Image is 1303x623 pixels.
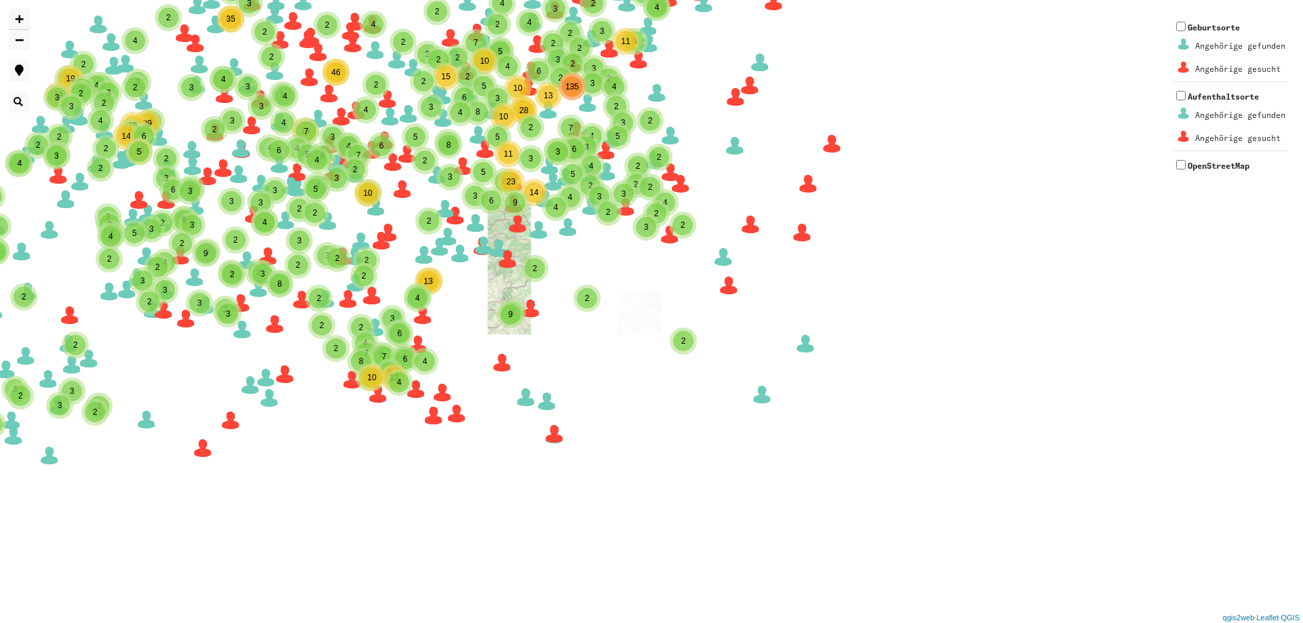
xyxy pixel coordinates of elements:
[401,37,406,47] span: 2
[282,118,286,127] span: 4
[571,59,575,68] span: 2
[421,77,426,86] span: 2
[537,66,542,76] span: 6
[474,38,478,47] span: 7
[104,144,109,153] span: 2
[578,43,582,53] span: 2
[269,52,274,62] span: 2
[590,79,595,88] span: 3
[9,61,29,81] a: Show me where I am
[133,83,138,92] span: 2
[297,236,302,245] span: 3
[466,72,470,81] span: 2
[589,161,594,171] span: 4
[614,102,619,111] span: 2
[246,82,250,92] span: 3
[597,192,602,201] span: 3
[314,184,318,194] span: 5
[261,269,265,279] span: 3
[79,89,83,98] span: 2
[73,340,78,350] span: 2
[498,47,503,56] span: 5
[102,98,107,108] span: 2
[137,147,142,157] span: 5
[636,161,641,171] span: 2
[1194,58,1286,80] td: Angehörige gesucht
[359,323,364,332] span: 2
[1194,104,1286,126] td: Angehörige gefunden
[634,180,639,189] span: 2
[277,146,282,155] span: 6
[212,125,217,134] span: 2
[315,155,320,165] span: 4
[592,64,597,73] span: 3
[379,141,384,150] span: 6
[585,294,590,303] span: 2
[476,107,480,117] span: 8
[331,132,335,142] span: 3
[481,167,486,177] span: 5
[147,297,152,306] span: 2
[508,310,513,319] span: 9
[18,391,23,401] span: 2
[313,208,318,218] span: 2
[362,271,366,281] span: 2
[107,254,112,264] span: 2
[544,91,552,100] span: 13
[295,144,300,153] span: 4
[568,193,573,202] span: 4
[9,30,29,50] a: Zoom out
[132,228,137,238] span: 5
[423,277,432,286] span: 13
[317,294,322,303] span: 2
[325,251,330,260] span: 3
[364,256,369,265] span: 2
[263,218,267,227] span: 4
[1175,128,1192,145] img: Aufenthaltsorte_1_Angeh%C3%B6rigegesucht1.png
[556,147,561,157] span: 3
[57,132,62,142] span: 2
[189,83,194,92] span: 3
[107,88,111,98] span: 3
[473,191,478,201] span: 3
[1173,92,1287,150] span: Aufenthaltsorte
[180,239,185,248] span: 2
[572,144,577,154] span: 6
[363,338,368,348] span: 4
[588,181,593,190] span: 2
[363,188,372,198] span: 10
[304,127,309,136] span: 7
[398,329,402,338] span: 6
[681,220,685,230] span: 2
[359,357,364,366] span: 8
[1175,36,1192,53] img: Geburtsorte_2_Angeh%C3%B6rigegefunden0.png
[403,355,408,364] span: 6
[600,26,605,36] span: 3
[69,102,74,111] span: 3
[1175,59,1192,76] img: Geburtsorte_2_Angeh%C3%B6rigegesucht1.png
[489,196,494,205] span: 6
[66,74,75,83] span: 19
[325,20,330,30] span: 2
[458,108,463,117] span: 4
[140,276,145,285] span: 3
[584,142,589,152] span: 3
[447,140,451,150] span: 8
[98,163,103,173] span: 2
[93,407,98,417] span: 2
[22,292,26,302] span: 2
[482,81,487,91] span: 5
[374,80,379,89] span: 2
[413,132,418,142] span: 5
[423,357,428,366] span: 4
[278,279,282,289] span: 8
[297,204,302,214] span: 2
[415,294,420,303] span: 4
[607,74,611,83] span: 2
[426,49,430,59] span: 2
[529,123,533,132] span: 2
[296,260,301,270] span: 2
[495,132,500,142] span: 5
[655,3,660,12] span: 4
[423,156,428,165] span: 2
